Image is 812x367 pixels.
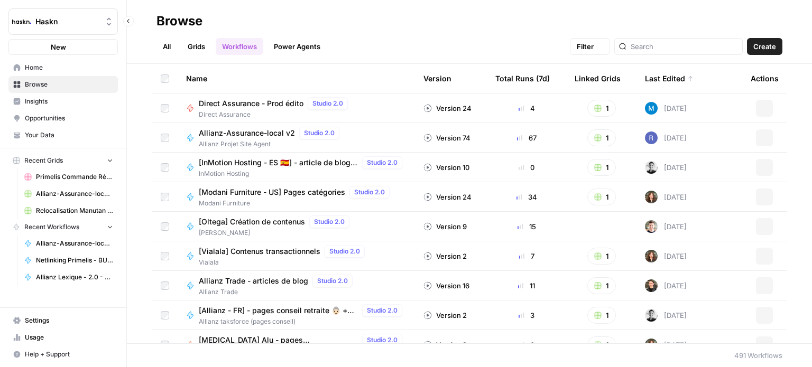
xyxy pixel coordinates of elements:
[423,251,467,261] div: Version 2
[25,333,113,342] span: Usage
[495,133,558,143] div: 67
[20,168,118,185] a: Primelis Commande Rédaction Netlinking (2).csv
[8,127,118,144] a: Your Data
[186,245,407,267] a: [Vialala] Contenus transactionnelsStudio 2.0Vialala
[753,41,776,52] span: Create
[495,340,558,350] div: 0
[8,93,118,110] a: Insights
[645,191,658,203] img: wbc4lf7e8no3nva14b2bd9f41fnh
[8,39,118,55] button: New
[199,305,358,316] span: [Allianz - FR] - pages conseil retraite 👵🏻 + FAQ
[645,64,694,93] div: Last Edited
[8,76,118,93] a: Browse
[645,279,687,292] div: [DATE]
[734,350,782,361] div: 491 Workflows
[12,12,31,31] img: Haskn Logo
[495,251,558,261] div: 7
[199,199,394,208] span: Modani Furniture
[317,276,348,286] span: Studio 2.0
[51,42,66,52] span: New
[645,102,687,115] div: [DATE]
[423,280,469,291] div: Version 16
[24,156,63,165] span: Recent Grids
[199,287,357,297] span: Allianz Trade
[36,206,113,215] span: Relocalisation Manutan - [GEOGRAPHIC_DATA]
[25,63,113,72] span: Home
[20,269,118,286] a: Allianz Lexique - 2.0 - Assurance autres véhicules
[8,110,118,127] a: Opportunities
[495,310,558,321] div: 3
[8,329,118,346] a: Usage
[587,189,616,205] button: 1
[587,100,616,117] button: 1
[36,272,113,282] span: Allianz Lexique - 2.0 - Assurance autres véhicules
[423,133,470,143] div: Version 74
[631,41,738,52] input: Search
[199,169,407,178] span: InMotion Hosting
[587,307,616,324] button: 1
[329,247,360,256] span: Studio 2.0
[367,158,398,167] span: Studio 2.0
[354,187,385,197] span: Studio 2.0
[199,246,320,257] span: [Vialala] Contenus transactionnels
[645,161,687,174] div: [DATE]
[20,185,118,202] a: Allianz-Assurance-local v2 Grid
[587,129,616,146] button: 1
[199,187,345,197] span: [Modani Furniture - US] Pages catégories
[8,312,118,329] a: Settings
[186,215,407,238] a: [Oltega] Création de contenusStudio 2.0[PERSON_NAME]
[751,64,779,93] div: Actions
[645,309,687,322] div: [DATE]
[645,191,687,203] div: [DATE]
[314,217,345,227] span: Studio 2.0
[186,275,407,297] a: Allianz Trade - articles de blogStudio 2.0Allianz Trade
[199,228,354,238] span: [PERSON_NAME]
[645,161,658,174] img: 5iwot33yo0fowbxplqtedoh7j1jy
[186,304,407,326] a: [Allianz - FR] - pages conseil retraite 👵🏻 + FAQStudio 2.0Allianz taksforce (pages conseil)
[423,64,451,93] div: Version
[304,128,335,138] span: Studio 2.0
[423,340,467,350] div: Version 2
[186,64,407,93] div: Name
[575,64,621,93] div: Linked Grids
[495,64,550,93] div: Total Runs (7d)
[186,127,407,149] a: Allianz-Assurance-local v2Studio 2.0Allianz Projet Site Agent
[495,280,558,291] div: 11
[8,153,118,168] button: Recent Grids
[645,131,687,144] div: [DATE]
[367,335,398,345] span: Studio 2.0
[495,221,558,232] div: 15
[423,162,469,173] div: Version 10
[8,8,118,35] button: Workspace: Haskn
[156,38,177,55] a: All
[367,306,398,315] span: Studio 2.0
[25,130,113,140] span: Your Data
[24,222,79,232] span: Recent Workflows
[199,317,407,326] span: Allianz taksforce (pages conseil)
[199,335,358,345] span: [MEDICAL_DATA] Alu - pages transactionnelles
[199,110,352,119] span: Direct Assurance
[199,157,358,168] span: [InMotion Hosting - ES 🇪🇸] - article de blog 2000 mots
[495,162,558,173] div: 0
[645,131,658,144] img: u6bh93quptsxrgw026dpd851kwjs
[199,258,369,267] span: Vialala
[587,277,616,294] button: 1
[25,350,113,359] span: Help + Support
[645,220,658,233] img: 5szy29vhbbb2jvrzb4fwf88ktdwm
[495,192,558,202] div: 34
[36,256,113,265] span: Netlinking Primelis - BU FR
[199,217,305,227] span: [Oltega] Création de contenus
[645,250,658,262] img: wbc4lf7e8no3nva14b2bd9f41fnh
[645,102,658,115] img: xlx1vc11lo246mpl6i14p9z1ximr
[36,189,113,199] span: Allianz-Assurance-local v2 Grid
[423,310,467,321] div: Version 2
[186,97,407,119] a: Direct Assurance - Prod éditoStudio 2.0Direct Assurance
[20,235,118,252] a: Allianz-Assurance-local v2
[186,334,407,356] a: [MEDICAL_DATA] Alu - pages transactionnellesStudio 2.0Coclic Alu
[645,338,658,351] img: wbc4lf7e8no3nva14b2bd9f41fnh
[199,139,344,149] span: Allianz Projet Site Agent
[645,338,687,351] div: [DATE]
[181,38,211,55] a: Grids
[645,220,687,233] div: [DATE]
[25,97,113,106] span: Insights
